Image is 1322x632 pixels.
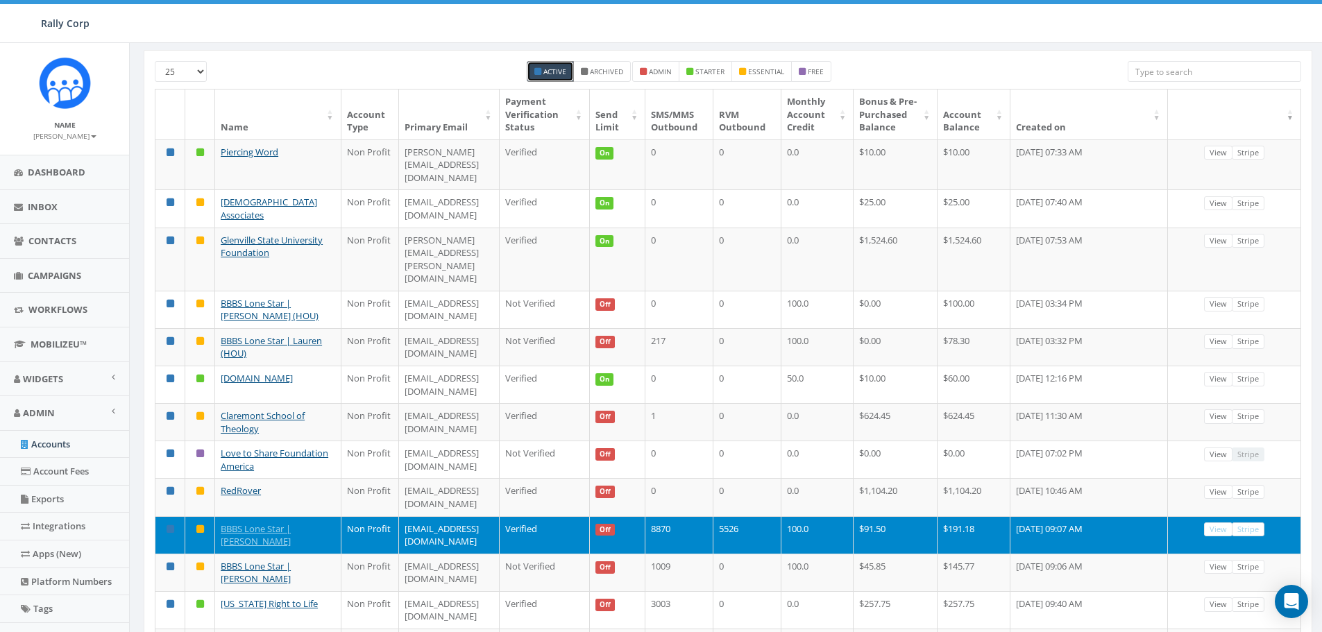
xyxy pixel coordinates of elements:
[221,146,278,158] a: Piercing Word
[500,89,590,139] th: Payment Verification Status : activate to sort column ascending
[500,291,590,328] td: Not Verified
[1010,441,1168,478] td: [DATE] 07:02 PM
[645,516,713,554] td: 8870
[399,403,499,441] td: [EMAIL_ADDRESS][DOMAIN_NAME]
[1010,328,1168,366] td: [DATE] 03:32 PM
[595,411,615,423] span: Off
[500,366,590,403] td: Verified
[938,591,1010,629] td: $257.75
[590,67,623,76] small: Archived
[595,599,615,611] span: Off
[854,291,938,328] td: $0.00
[221,409,305,435] a: Claremont School of Theology
[781,554,854,591] td: 100.0
[713,441,781,478] td: 0
[854,366,938,403] td: $10.00
[500,403,590,441] td: Verified
[399,189,499,227] td: [EMAIL_ADDRESS][DOMAIN_NAME]
[1204,334,1232,349] a: View
[854,328,938,366] td: $0.00
[399,328,499,366] td: [EMAIL_ADDRESS][DOMAIN_NAME]
[341,591,400,629] td: Non Profit
[500,228,590,291] td: Verified
[341,328,400,366] td: Non Profit
[1232,560,1264,574] a: Stripe
[713,139,781,190] td: 0
[595,147,613,160] span: On
[713,403,781,441] td: 0
[221,597,318,610] a: [US_STATE] Right to Life
[341,441,400,478] td: Non Profit
[781,228,854,291] td: 0.0
[1204,146,1232,160] a: View
[1204,597,1232,612] a: View
[781,189,854,227] td: 0.0
[1010,591,1168,629] td: [DATE] 09:40 AM
[645,291,713,328] td: 0
[28,234,76,247] span: Contacts
[1010,516,1168,554] td: [DATE] 09:07 AM
[33,129,96,142] a: [PERSON_NAME]
[854,139,938,190] td: $10.00
[938,441,1010,478] td: $0.00
[341,554,400,591] td: Non Profit
[938,554,1010,591] td: $145.77
[781,89,854,139] th: Monthly Account Credit: activate to sort column ascending
[41,17,90,30] span: Rally Corp
[595,561,615,574] span: Off
[713,554,781,591] td: 0
[1232,146,1264,160] a: Stripe
[649,67,672,76] small: admin
[781,478,854,515] td: 0.0
[221,234,323,259] a: Glenville State University Foundation
[645,228,713,291] td: 0
[1010,478,1168,515] td: [DATE] 10:46 AM
[854,228,938,291] td: $1,524.60
[645,139,713,190] td: 0
[221,196,317,221] a: [DEMOGRAPHIC_DATA] Associates
[854,403,938,441] td: $624.45
[781,403,854,441] td: 0.0
[221,372,293,384] a: [DOMAIN_NAME]
[28,200,58,213] span: Inbox
[713,228,781,291] td: 0
[54,120,76,130] small: Name
[341,189,400,227] td: Non Profit
[1010,366,1168,403] td: [DATE] 12:16 PM
[341,478,400,515] td: Non Profit
[1232,334,1264,349] a: Stripe
[341,228,400,291] td: Non Profit
[595,336,615,348] span: Off
[854,478,938,515] td: $1,104.20
[215,89,341,139] th: Name: activate to sort column ascending
[645,189,713,227] td: 0
[595,486,615,498] span: Off
[39,57,91,109] img: Icon_1.png
[341,139,400,190] td: Non Profit
[1010,228,1168,291] td: [DATE] 07:53 AM
[590,89,645,139] th: Send Limit: activate to sort column ascending
[595,235,613,248] span: On
[500,478,590,515] td: Verified
[854,441,938,478] td: $0.00
[645,403,713,441] td: 1
[500,189,590,227] td: Verified
[695,67,724,76] small: starter
[543,67,566,76] small: Active
[595,448,615,461] span: Off
[1010,554,1168,591] td: [DATE] 09:06 AM
[28,269,81,282] span: Campaigns
[500,554,590,591] td: Not Verified
[938,228,1010,291] td: $1,524.60
[500,328,590,366] td: Not Verified
[781,366,854,403] td: 50.0
[1010,139,1168,190] td: [DATE] 07:33 AM
[221,447,328,472] a: Love to Share Foundation America
[645,328,713,366] td: 217
[399,478,499,515] td: [EMAIL_ADDRESS][DOMAIN_NAME]
[500,139,590,190] td: Verified
[781,139,854,190] td: 0.0
[645,554,713,591] td: 1009
[28,166,85,178] span: Dashboard
[1232,522,1264,537] a: Stripe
